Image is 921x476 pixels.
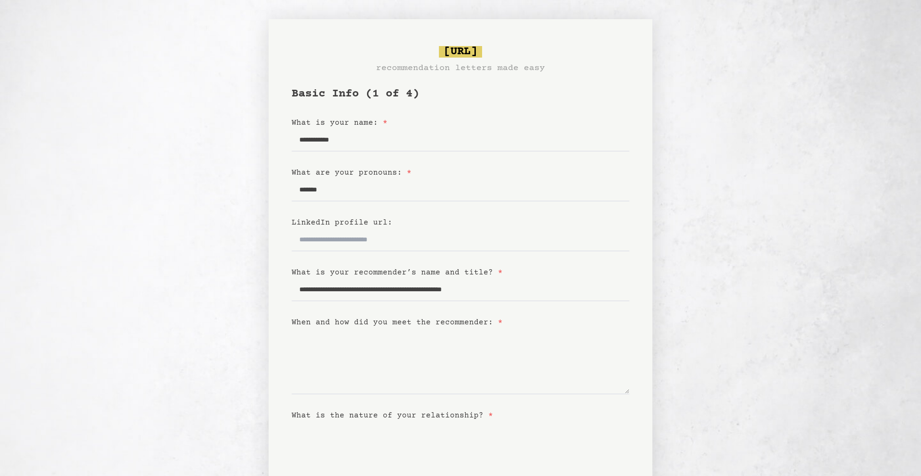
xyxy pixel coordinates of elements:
label: When and how did you meet the recommender: [292,318,503,327]
span: [URL] [439,46,482,58]
label: LinkedIn profile url: [292,218,392,227]
label: What is your name: [292,119,388,127]
label: What is the nature of your relationship? [292,411,493,420]
h3: recommendation letters made easy [376,61,545,75]
label: What are your pronouns: [292,168,412,177]
h1: Basic Info (1 of 4) [292,86,629,102]
label: What is your recommender’s name and title? [292,268,503,277]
